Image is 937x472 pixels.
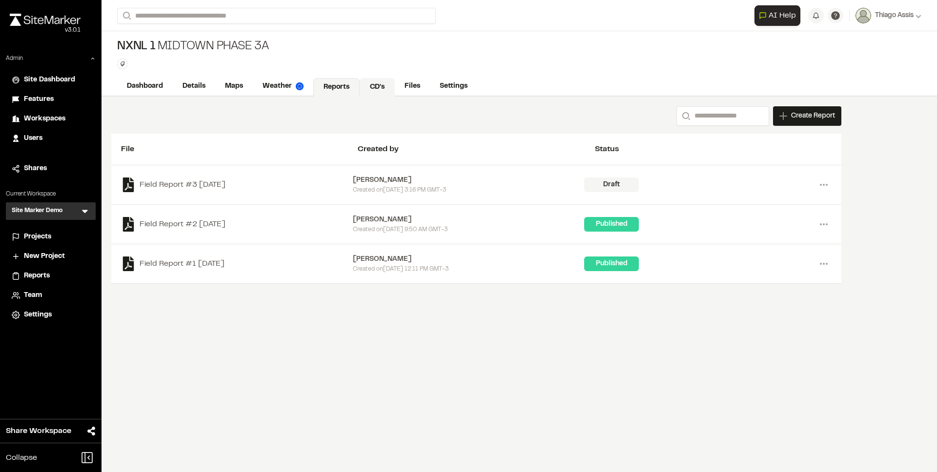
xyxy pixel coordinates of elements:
[584,217,639,232] div: Published
[12,310,90,320] a: Settings
[875,10,914,21] span: Thiago Assis
[24,232,51,242] span: Projects
[24,251,65,262] span: New Project
[430,77,477,96] a: Settings
[6,452,37,464] span: Collapse
[353,225,585,234] div: Created on [DATE] 9:50 AM GMT-3
[12,206,62,216] h3: Site Marker Demo
[395,77,430,96] a: Files
[353,186,585,195] div: Created on [DATE] 3:16 PM GMT-3
[6,190,96,198] p: Current Workspace
[754,5,800,26] button: Open AI Assistant
[676,106,694,126] button: Search
[856,8,871,23] img: User
[12,232,90,242] a: Projects
[353,175,585,186] div: [PERSON_NAME]
[353,215,585,225] div: [PERSON_NAME]
[24,290,42,301] span: Team
[24,133,42,144] span: Users
[12,271,90,281] a: Reports
[12,114,90,124] a: Workspaces
[12,290,90,301] a: Team
[24,75,75,85] span: Site Dashboard
[595,143,832,155] div: Status
[215,77,253,96] a: Maps
[24,271,50,281] span: Reports
[12,75,90,85] a: Site Dashboard
[358,143,594,155] div: Created by
[121,256,353,271] a: Field Report #1 [DATE]
[313,78,360,97] a: Reports
[296,82,304,90] img: precipai.png
[24,114,65,124] span: Workspaces
[117,77,173,96] a: Dashboard
[353,254,585,265] div: [PERSON_NAME]
[12,94,90,105] a: Features
[360,78,395,97] a: CD's
[121,143,358,155] div: File
[754,5,804,26] div: Open AI Assistant
[353,265,585,274] div: Created on [DATE] 12:11 PM GMT-3
[12,163,90,174] a: Shares
[12,251,90,262] a: New Project
[6,425,71,437] span: Share Workspace
[117,39,269,55] div: Midtown Phase 3A
[856,8,921,23] button: Thiago Assis
[117,59,128,69] button: Edit Tags
[584,256,639,271] div: Published
[117,8,135,24] button: Search
[253,77,313,96] a: Weather
[791,111,835,121] span: Create Report
[24,310,52,320] span: Settings
[10,26,81,35] div: Oh geez...please don't...
[121,217,353,232] a: Field Report #2 [DATE]
[24,163,47,174] span: Shares
[10,14,81,26] img: rebrand.png
[6,54,23,63] p: Admin
[173,77,215,96] a: Details
[584,177,639,192] div: Draft
[117,39,156,55] span: NXNL 1
[121,177,353,192] a: Field Report #3 [DATE]
[12,133,90,144] a: Users
[24,94,54,105] span: Features
[769,10,796,21] span: AI Help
